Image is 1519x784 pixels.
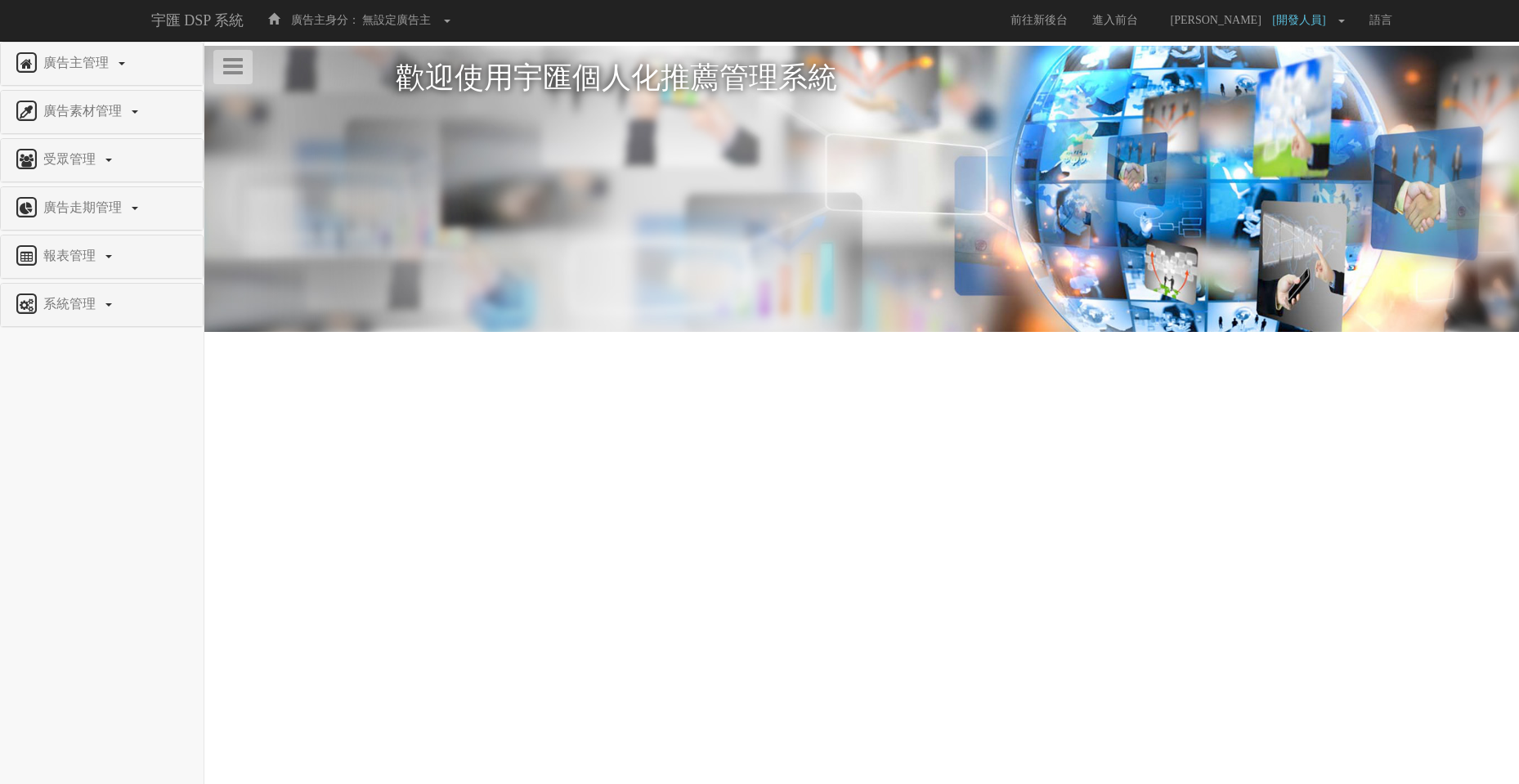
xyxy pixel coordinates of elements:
a: 廣告素材管理 [13,99,190,125]
span: 報表管理 [39,249,104,262]
h1: 歡迎使用宇匯個人化推薦管理系統 [396,62,1328,95]
span: 廣告主身分： [291,14,360,26]
a: 廣告走期管理 [13,195,190,222]
span: 廣告主管理 [39,56,117,69]
span: 受眾管理 [39,152,104,166]
span: [開發人員] [1272,14,1333,26]
a: 系統管理 [13,292,190,318]
span: 廣告素材管理 [39,104,130,118]
a: 報表管理 [13,244,190,270]
span: 系統管理 [39,297,104,311]
span: 無設定廣告主 [362,14,431,26]
a: 受眾管理 [13,147,190,173]
span: [PERSON_NAME] [1163,14,1270,26]
span: 廣告走期管理 [39,200,130,214]
a: 廣告主管理 [13,51,190,77]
